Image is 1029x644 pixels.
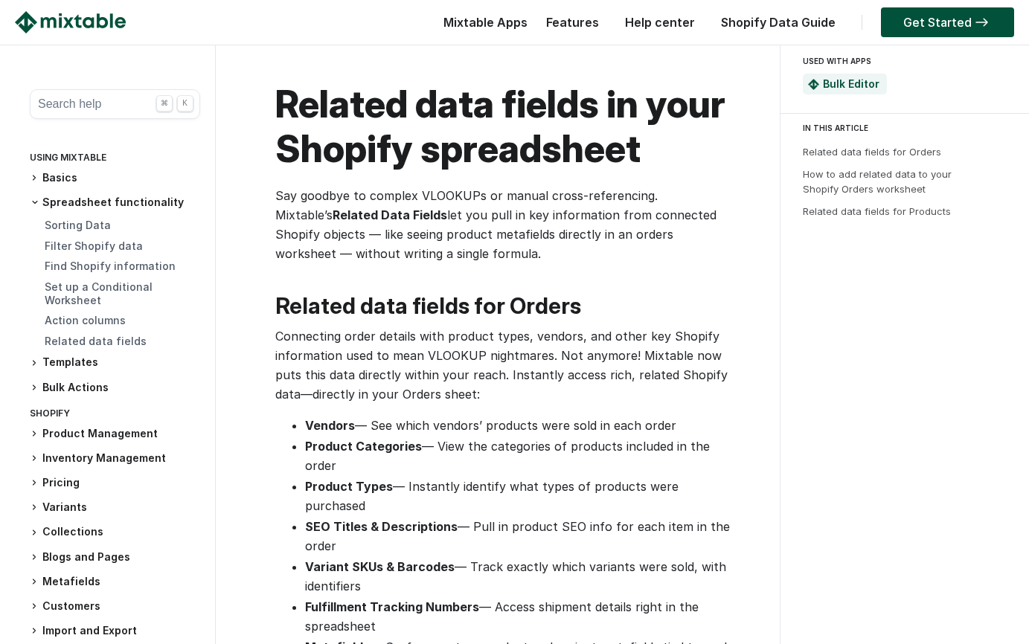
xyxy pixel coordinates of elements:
[305,416,736,435] li: — See which vendors’ products were sold in each order
[30,574,200,590] h3: Metafields
[30,355,200,370] h3: Templates
[45,314,126,326] a: Action columns
[177,95,193,112] div: K
[305,519,458,534] strong: SEO Titles & Descriptions
[714,15,843,30] a: Shopify Data Guide
[30,599,200,614] h3: Customers
[305,559,455,574] strong: Variant SKUs & Barcodes
[881,7,1014,37] a: Get Started
[275,82,736,171] h1: Related data fields in your Shopify spreadsheet
[305,599,479,614] strong: Fulfillment Tracking Numbers
[275,186,736,263] p: Say goodbye to complex VLOOKUPs or manual cross-referencing. Mixtable’s let you pull in key infor...
[275,293,736,319] h2: Related data fields for Orders
[30,524,200,540] h3: Collections
[45,280,153,306] a: Set up a Conditional Worksheet
[305,597,736,636] li: — Access shipment details right in the spreadsheet
[30,451,200,466] h3: Inventory Management
[30,550,200,565] h3: Blogs and Pages
[305,517,736,556] li: — Pull in product SEO info for each item in the order
[30,195,200,210] h3: Spreadsheet functionality
[30,500,200,515] h3: Variants
[305,439,422,454] strong: Product Categories
[45,219,111,231] a: Sorting Data
[808,79,819,90] img: Mixtable Spreadsheet Bulk Editor App
[305,557,736,596] li: — Track exactly which variants were sold, with identifiers
[30,380,200,396] h3: Bulk Actions
[539,15,606,30] a: Features
[305,477,736,515] li: — Instantly identify what types of products were purchased
[275,326,736,404] p: Connecting order details with product types, vendors, and other key Shopify information used to m...
[803,146,941,158] a: Related data fields for Orders
[30,149,200,170] div: Using Mixtable
[305,418,355,433] strong: Vendors
[333,207,447,222] strong: Related Data Fields
[305,479,393,494] strong: Product Types
[436,11,528,41] div: Mixtable Apps
[823,77,879,90] a: Bulk Editor
[803,205,951,217] a: Related data fields for Products
[30,405,200,426] div: Shopify
[803,168,952,195] a: How to add related data to your Shopify Orders worksheet
[45,335,147,347] a: Related data fields
[972,18,992,27] img: arrow-right.svg
[803,121,1016,135] div: IN THIS ARTICLE
[30,426,200,442] h3: Product Management
[15,11,126,33] img: Mixtable logo
[30,170,200,186] h3: Basics
[803,52,1001,70] div: USED WITH APPS
[156,95,173,112] div: ⌘
[618,15,702,30] a: Help center
[45,260,176,272] a: Find Shopify information
[45,239,143,252] a: Filter Shopify data
[305,437,736,475] li: — View the categories of products included in the order
[30,475,200,491] h3: Pricing
[30,89,200,119] button: Search help ⌘ K
[30,623,200,639] h3: Import and Export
